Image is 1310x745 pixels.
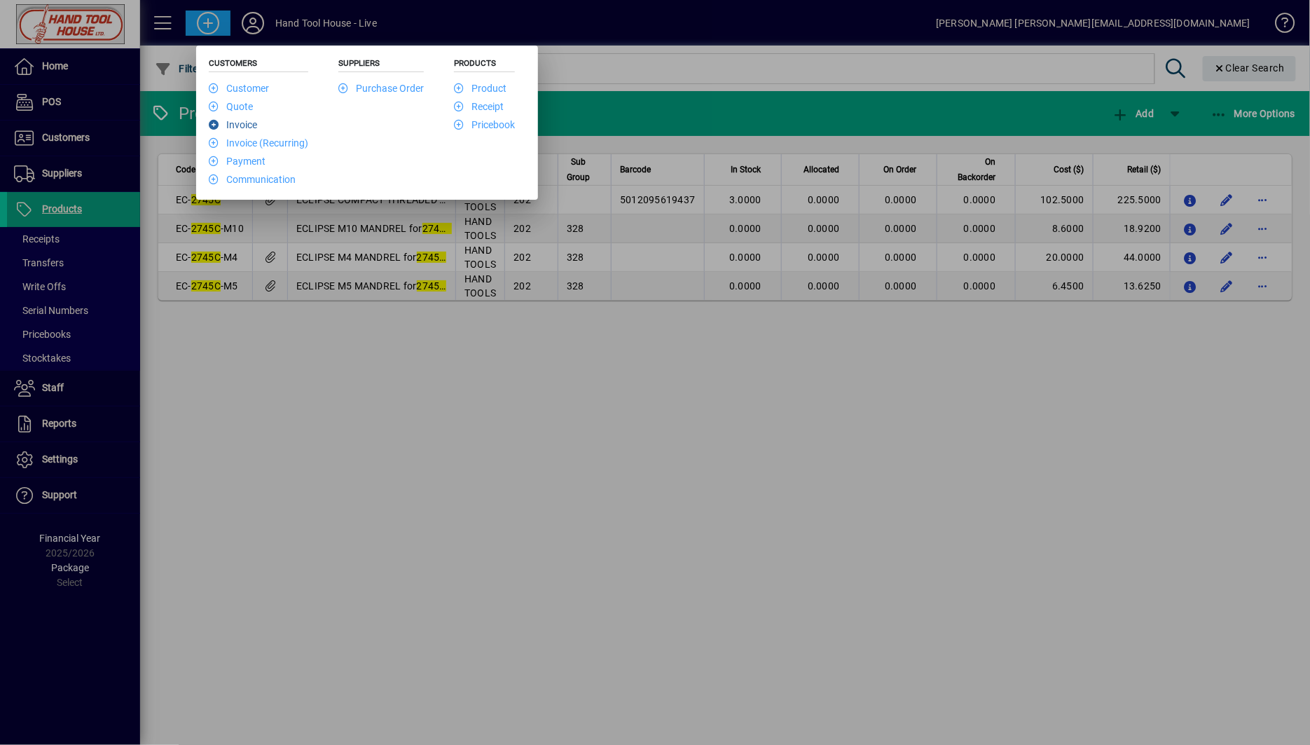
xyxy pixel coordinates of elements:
h5: Products [454,58,515,72]
a: Customer [209,83,269,94]
a: Pricebook [454,119,515,130]
a: Invoice [209,119,257,130]
h5: Customers [209,58,308,72]
a: Receipt [454,101,504,112]
a: Purchase Order [338,83,424,94]
a: Invoice (Recurring) [209,137,308,149]
a: Communication [209,174,296,185]
a: Product [454,83,506,94]
a: Payment [209,156,266,167]
h5: Suppliers [338,58,424,72]
a: Quote [209,101,253,112]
